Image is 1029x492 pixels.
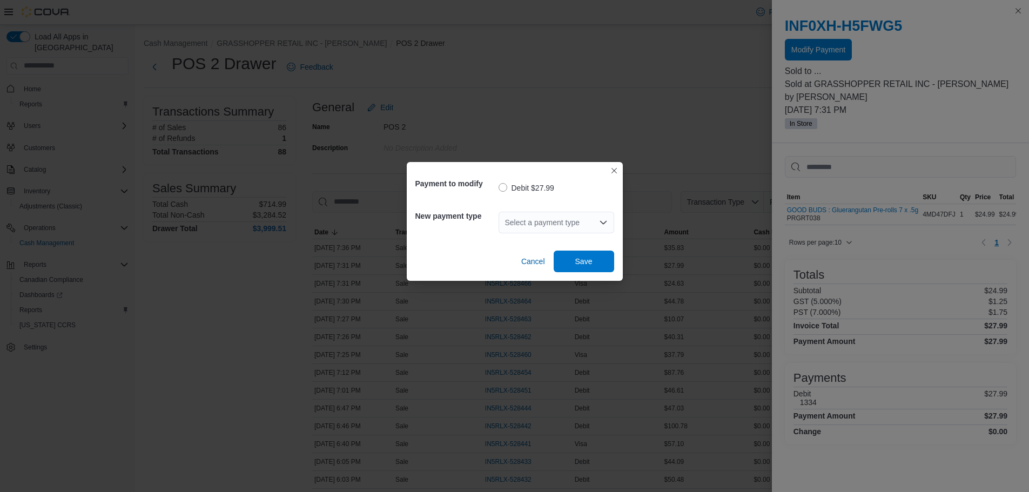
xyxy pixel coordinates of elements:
[599,218,608,227] button: Open list of options
[415,173,496,194] h5: Payment to modify
[608,164,621,177] button: Closes this modal window
[517,251,549,272] button: Cancel
[499,181,554,194] label: Debit $27.99
[505,216,506,229] input: Accessible screen reader label
[415,205,496,227] h5: New payment type
[554,251,614,272] button: Save
[575,256,593,267] span: Save
[521,256,545,267] span: Cancel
